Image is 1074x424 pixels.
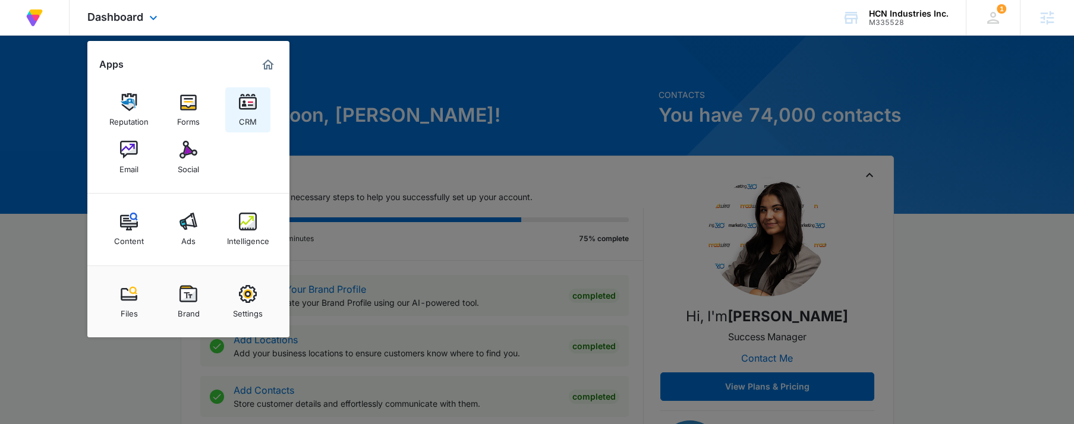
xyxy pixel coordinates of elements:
[99,59,124,70] h2: Apps
[869,18,949,27] div: account id
[869,9,949,18] div: account name
[106,207,152,252] a: Content
[239,111,257,126] div: CRM
[121,303,138,318] div: Files
[106,135,152,180] a: Email
[997,4,1006,14] span: 1
[166,135,211,180] a: Social
[259,55,278,74] a: Marketing 360® Dashboard
[178,303,200,318] div: Brand
[178,159,199,174] div: Social
[114,230,144,246] div: Content
[24,7,45,29] img: Volusion
[109,111,149,126] div: Reputation
[997,4,1006,14] div: notifications count
[166,279,211,324] a: Brand
[227,230,269,246] div: Intelligence
[106,279,152,324] a: Files
[119,159,138,174] div: Email
[181,230,196,246] div: Ads
[225,279,270,324] a: Settings
[225,87,270,132] a: CRM
[166,207,211,252] a: Ads
[225,207,270,252] a: Intelligence
[233,303,263,318] div: Settings
[106,87,152,132] a: Reputation
[166,87,211,132] a: Forms
[177,111,200,126] div: Forms
[87,11,143,23] span: Dashboard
